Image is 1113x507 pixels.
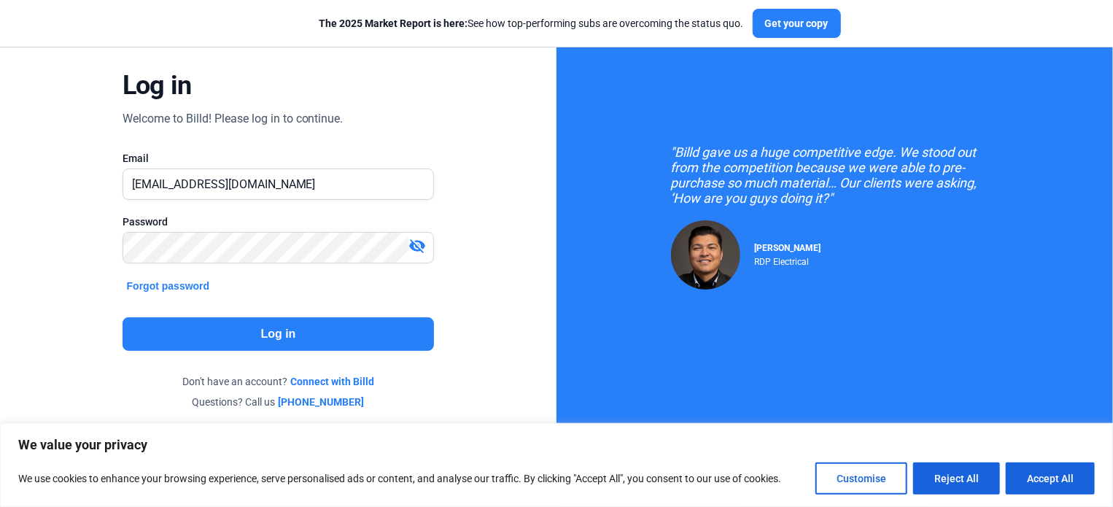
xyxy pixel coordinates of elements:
[279,395,365,409] a: [PHONE_NUMBER]
[755,253,821,267] div: RDP Electrical
[123,278,214,294] button: Forgot password
[1006,463,1095,495] button: Accept All
[671,220,740,290] img: Raul Pacheco
[671,144,999,206] div: "Billd gave us a huge competitive edge. We stood out from the competition because we were able to...
[755,243,821,253] span: [PERSON_NAME]
[123,69,192,101] div: Log in
[408,237,426,255] mat-icon: visibility_off
[319,16,744,31] div: See how top-performing subs are overcoming the status quo.
[18,436,1095,454] p: We value your privacy
[815,463,907,495] button: Customise
[753,9,841,38] button: Get your copy
[123,374,435,389] div: Don't have an account?
[123,151,435,166] div: Email
[123,214,435,229] div: Password
[319,18,468,29] span: The 2025 Market Report is here:
[123,317,435,351] button: Log in
[123,110,344,128] div: Welcome to Billd! Please log in to continue.
[913,463,1000,495] button: Reject All
[123,395,435,409] div: Questions? Call us
[18,470,781,487] p: We use cookies to enhance your browsing experience, serve personalised ads or content, and analys...
[290,374,374,389] a: Connect with Billd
